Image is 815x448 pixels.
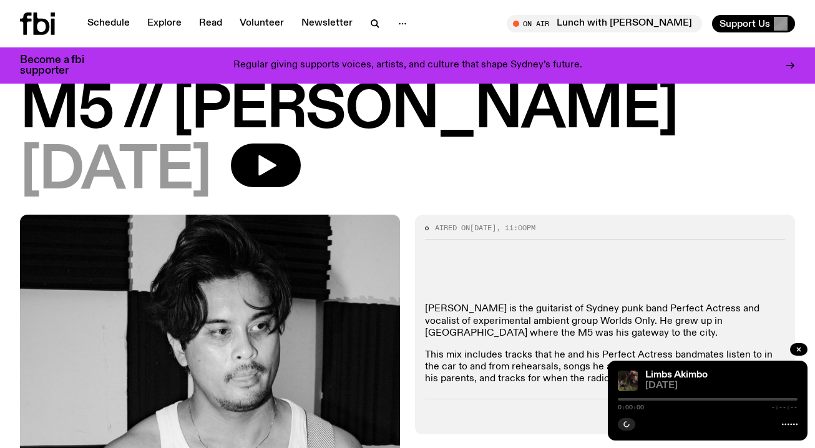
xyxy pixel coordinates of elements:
[618,404,644,411] span: 0:00:00
[294,15,360,32] a: Newsletter
[425,349,785,386] p: This mix includes tracks that he and his Perfect Actress bandmates listen to in the car to and fr...
[20,55,100,76] h3: Become a fbi supporter
[20,144,211,200] span: [DATE]
[507,15,702,32] button: On AirLunch with [PERSON_NAME]
[425,303,785,339] p: [PERSON_NAME] is the guitarist of Sydney punk band Perfect Actress and vocalist of experimental a...
[233,60,582,71] p: Regular giving supports voices, artists, and culture that shape Sydney’s future.
[470,223,496,233] span: [DATE]
[618,371,638,391] img: Jackson sits at an outdoor table, legs crossed and gazing at a black and brown dog also sitting a...
[435,223,470,233] span: Aired on
[192,15,230,32] a: Read
[496,223,535,233] span: , 11:00pm
[80,15,137,32] a: Schedule
[140,15,189,32] a: Explore
[645,370,708,380] a: Limbs Akimbo
[712,15,795,32] button: Support Us
[232,15,291,32] a: Volunteer
[20,82,795,139] h1: M5 // [PERSON_NAME]
[645,381,798,391] span: [DATE]
[771,404,798,411] span: -:--:--
[720,18,770,29] span: Support Us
